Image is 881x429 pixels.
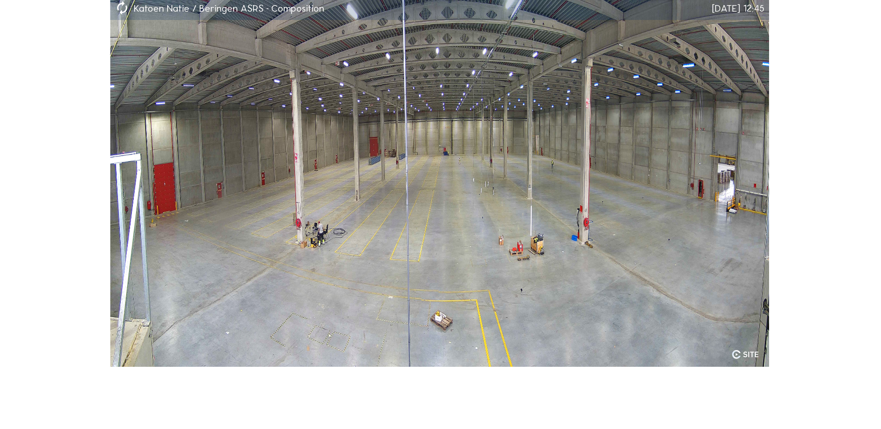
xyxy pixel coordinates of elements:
[271,4,324,13] div: Composition
[732,350,758,359] img: logo
[134,4,271,13] div: Katoen Natie / Beringen ASRS
[712,4,764,13] div: [DATE] 12:45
